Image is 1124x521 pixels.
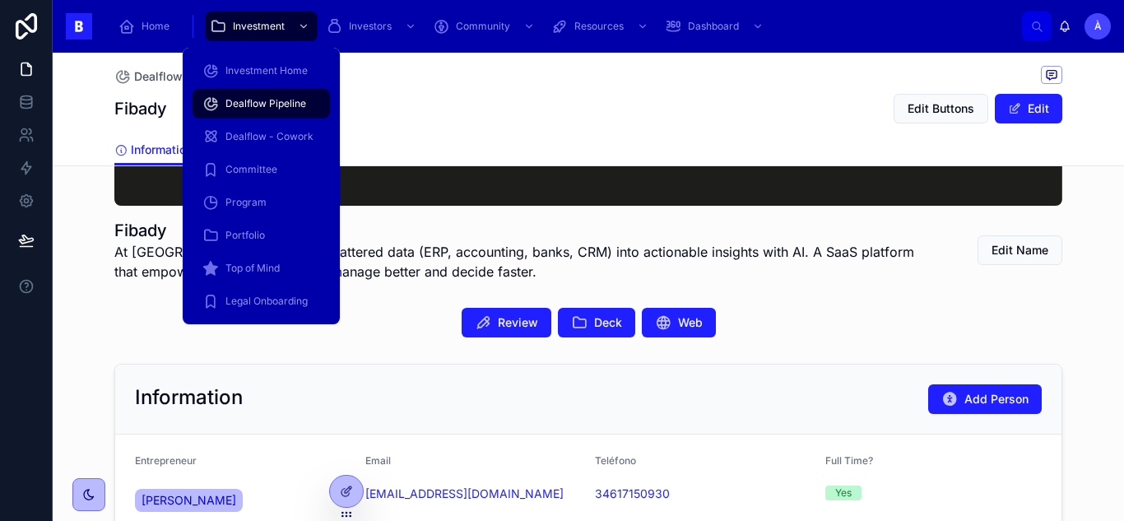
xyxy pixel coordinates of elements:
[114,242,939,281] span: At [GEOGRAPHIC_DATA], we turn scattered data (ERP, accounting, banks, CRM) into actionable insigh...
[835,486,852,500] div: Yes
[928,384,1042,414] button: Add Person
[193,89,330,119] a: Dealflow Pipeline
[225,163,277,176] span: Committee
[114,219,939,242] h1: Fibady
[114,68,230,85] a: Dealflow Pipeline
[193,122,330,151] a: Dealflow - Cowork
[462,308,551,337] button: Review
[205,12,318,41] a: Investment
[131,142,193,158] span: Information
[66,13,92,40] img: App logo
[135,454,197,467] span: Entrepreneur
[558,308,635,337] button: Deck
[365,454,391,467] span: Email
[225,64,308,77] span: Investment Home
[660,12,772,41] a: Dashboard
[978,235,1062,265] button: Edit Name
[825,454,873,467] span: Full Time?
[114,12,181,41] a: Home
[321,12,425,41] a: Investors
[105,8,1022,44] div: scrollable content
[574,20,624,33] span: Resources
[225,130,314,143] span: Dealflow - Cowork
[595,486,670,502] a: 34617150930
[678,314,703,331] span: Web
[225,262,280,275] span: Top of Mind
[995,94,1062,123] button: Edit
[193,254,330,283] a: Top of Mind
[193,188,330,217] a: Program
[1094,20,1102,33] span: À
[908,100,974,117] span: Edit Buttons
[193,221,330,250] a: Portfolio
[225,196,267,209] span: Program
[114,135,193,166] a: Information
[193,56,330,86] a: Investment Home
[142,20,170,33] span: Home
[135,489,243,512] a: [PERSON_NAME]
[225,295,308,308] span: Legal Onboarding
[135,384,243,411] h2: Information
[193,155,330,184] a: Committee
[225,229,265,242] span: Portfolio
[456,20,510,33] span: Community
[193,286,330,316] a: Legal Onboarding
[225,97,306,110] span: Dealflow Pipeline
[142,492,236,509] span: [PERSON_NAME]
[365,486,564,502] a: [EMAIL_ADDRESS][DOMAIN_NAME]
[349,20,392,33] span: Investors
[498,314,538,331] span: Review
[546,12,657,41] a: Resources
[233,20,285,33] span: Investment
[894,94,988,123] button: Edit Buttons
[992,242,1048,258] span: Edit Name
[688,20,739,33] span: Dashboard
[594,314,622,331] span: Deck
[428,12,543,41] a: Community
[964,391,1029,407] span: Add Person
[114,97,167,120] h1: Fibady
[134,68,230,85] span: Dealflow Pipeline
[595,454,636,467] span: Teléfono
[642,308,716,337] button: Web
